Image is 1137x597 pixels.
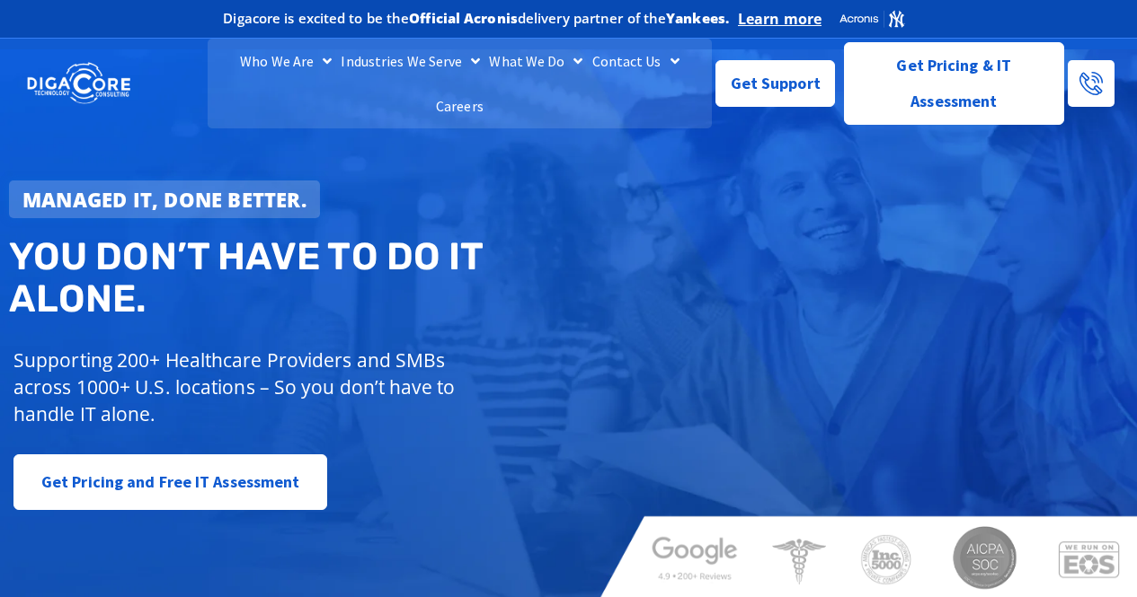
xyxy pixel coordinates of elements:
a: Get Support [715,60,835,107]
a: Who We Are [235,39,336,83]
span: Get Pricing and Free IT Assessment [41,464,299,500]
strong: Managed IT, done better. [22,186,306,213]
a: Get Pricing and Free IT Assessment [13,454,327,510]
b: Official Acronis [409,9,518,27]
p: Supporting 200+ Healthcare Providers and SMBs across 1000+ U.S. locations – So you don’t have to ... [13,347,477,427]
a: Industries We Serve [336,39,484,83]
nav: Menu [208,39,712,128]
a: Careers [431,83,488,128]
a: Managed IT, done better. [9,180,320,218]
a: Learn more [738,10,822,28]
span: Get Support [731,66,821,101]
h2: You don’t have to do IT alone. [9,236,581,319]
a: Contact Us [588,39,684,83]
span: Get Pricing & IT Assessment [858,48,1050,119]
a: Get Pricing & IT Assessment [844,42,1064,125]
h2: Digacore is excited to be the delivery partner of the [223,12,729,25]
b: Yankees. [666,9,729,27]
img: DigaCore Technology Consulting [27,61,130,106]
a: What We Do [484,39,587,83]
img: Acronis [839,9,905,29]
